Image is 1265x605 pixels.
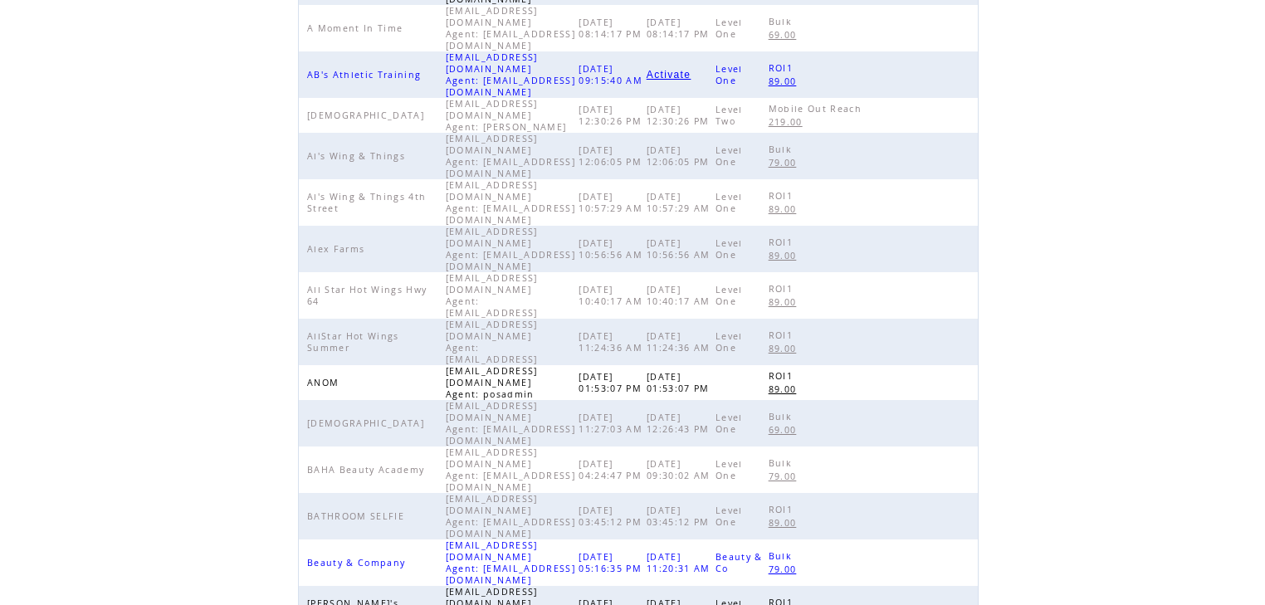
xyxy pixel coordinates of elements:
span: ROI1 [769,190,797,202]
span: [EMAIL_ADDRESS][DOMAIN_NAME] Agent: [EMAIL_ADDRESS][DOMAIN_NAME] [446,493,575,539]
a: 79.00 [769,562,805,576]
span: Level One [716,191,743,214]
a: 89.00 [769,202,805,216]
span: [EMAIL_ADDRESS][DOMAIN_NAME] Agent: [EMAIL_ADDRESS][DOMAIN_NAME] [446,539,575,586]
span: 89.00 [769,296,801,308]
span: ROI1 [769,370,797,382]
span: [EMAIL_ADDRESS][DOMAIN_NAME] Agent: [PERSON_NAME] [446,98,571,133]
span: [DATE] 10:40:17 AM [579,284,647,307]
a: 89.00 [769,248,805,262]
span: Level One [716,63,743,86]
span: [DATE] 10:57:29 AM [579,191,647,214]
span: 89.00 [769,250,801,261]
span: Level One [716,237,743,261]
span: [EMAIL_ADDRESS][DOMAIN_NAME] Agent: [EMAIL_ADDRESS][DOMAIN_NAME] [446,5,575,51]
span: Level One [716,330,743,354]
span: Al's Wing & Things [307,150,409,162]
span: Level One [716,458,743,481]
span: [EMAIL_ADDRESS][DOMAIN_NAME] Agent: [EMAIL_ADDRESS][DOMAIN_NAME] [446,400,575,446]
span: BAHA Beauty Academy [307,464,428,476]
span: ROI1 [769,62,797,74]
a: 79.00 [769,155,805,169]
span: Beauty & Company [307,557,409,568]
span: [DATE] 12:06:05 PM [647,144,714,168]
span: Level One [716,284,743,307]
span: 89.00 [769,517,801,529]
span: [EMAIL_ADDRESS][DOMAIN_NAME] Agent: [EMAIL_ADDRESS][DOMAIN_NAME] [446,133,575,179]
span: 89.00 [769,383,801,395]
span: [EMAIL_ADDRESS][DOMAIN_NAME] Agent: [EMAIL_ADDRESS] [446,272,542,319]
a: 89.00 [769,295,805,309]
span: [DATE] 08:14:17 PM [647,17,714,40]
span: [DATE] 12:26:43 PM [647,412,714,435]
span: [EMAIL_ADDRESS][DOMAIN_NAME] Agent: [EMAIL_ADDRESS][DOMAIN_NAME] [446,179,575,226]
span: [EMAIL_ADDRESS][DOMAIN_NAME] Agent: [EMAIL_ADDRESS] [446,319,542,365]
span: [DATE] 10:57:29 AM [647,191,715,214]
span: Alex Farms [307,243,369,255]
span: [DEMOGRAPHIC_DATA] [307,110,428,121]
span: [DATE] 11:24:36 AM [579,330,647,354]
a: 89.00 [769,74,805,88]
span: 89.00 [769,343,801,354]
span: [DATE] 09:30:02 AM [647,458,715,481]
span: [EMAIL_ADDRESS][DOMAIN_NAME] Agent: posadmin [446,365,539,400]
span: [DATE] 11:20:31 AM [647,551,715,574]
span: [DATE] 09:15:40 AM [579,63,647,86]
span: Al's Wing & Things 4th Street [307,191,426,214]
a: 89.00 [769,341,805,355]
span: Bulk [769,16,796,27]
span: Activate [647,69,691,81]
span: ROI1 [769,504,797,515]
span: Beauty & Co [716,551,763,574]
span: [DATE] 10:40:17 AM [647,284,715,307]
span: Mobile Out Reach [769,103,866,115]
span: [DATE] 11:24:36 AM [647,330,715,354]
span: Level One [716,17,743,40]
span: Level One [716,144,743,168]
span: [DATE] 12:06:05 PM [579,144,646,168]
span: All Star Hot Wings Hwy 64 [307,284,427,307]
span: 89.00 [769,76,801,87]
a: 89.00 [769,382,805,396]
span: 69.00 [769,29,801,41]
span: ROI1 [769,237,797,248]
span: [EMAIL_ADDRESS][DOMAIN_NAME] Agent: [EMAIL_ADDRESS][DOMAIN_NAME] [446,51,575,98]
span: [EMAIL_ADDRESS][DOMAIN_NAME] Agent: [EMAIL_ADDRESS][DOMAIN_NAME] [446,226,575,272]
span: [DATE] 01:53:07 PM [647,371,714,394]
a: 89.00 [769,515,805,529]
span: AllStar Hot Wings Summer [307,330,399,354]
a: 79.00 [769,469,805,483]
span: 69.00 [769,424,801,436]
span: [DATE] 08:14:17 PM [579,17,646,40]
span: Bulk [769,411,796,422]
span: ANOM [307,377,343,388]
span: 79.00 [769,564,801,575]
span: ROI1 [769,283,797,295]
span: Bulk [769,550,796,562]
span: 89.00 [769,203,801,215]
a: Activate [647,70,691,80]
span: Bulk [769,144,796,155]
span: [DATE] 10:56:56 AM [579,237,647,261]
span: Level One [716,412,743,435]
a: 69.00 [769,27,805,41]
span: 79.00 [769,157,801,168]
span: [DATE] 12:30:26 PM [579,104,646,127]
span: 79.00 [769,471,801,482]
span: [EMAIL_ADDRESS][DOMAIN_NAME] Agent: [EMAIL_ADDRESS][DOMAIN_NAME] [446,446,575,493]
span: [DATE] 01:53:07 PM [579,371,646,394]
span: [DATE] 10:56:56 AM [647,237,715,261]
span: [DATE] 11:27:03 AM [579,412,647,435]
span: [DATE] 12:30:26 PM [647,104,714,127]
span: AB's Athletic Training [307,69,425,81]
span: ROI1 [769,329,797,341]
span: 219.00 [769,116,807,128]
span: [DATE] 03:45:12 PM [647,505,714,528]
span: A Moment In Time [307,22,407,34]
span: [DEMOGRAPHIC_DATA] [307,417,428,429]
a: 69.00 [769,422,805,437]
a: 219.00 [769,115,811,129]
span: Level Two [716,104,743,127]
span: Bulk [769,457,796,469]
span: [DATE] 04:24:47 PM [579,458,646,481]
